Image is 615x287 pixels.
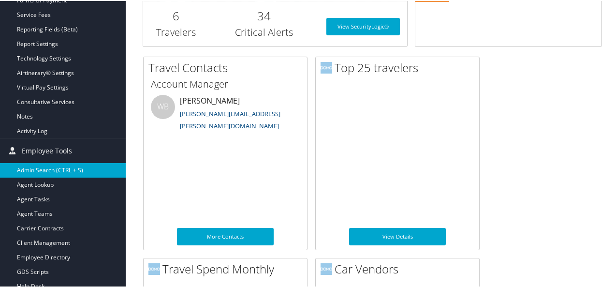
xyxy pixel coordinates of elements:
li: [PERSON_NAME] [146,94,305,134]
h2: 6 [150,7,202,23]
a: View Details [349,227,446,244]
h2: Travel Spend Monthly [148,260,307,276]
h2: 34 [216,7,311,23]
img: domo-logo.png [321,262,332,274]
h3: Account Manager [151,76,300,90]
a: More Contacts [177,227,274,244]
a: [PERSON_NAME][EMAIL_ADDRESS][PERSON_NAME][DOMAIN_NAME] [180,108,280,130]
div: WB [151,94,175,118]
h2: Car Vendors [321,260,479,276]
img: domo-logo.png [148,262,160,274]
h3: Critical Alerts [216,25,311,38]
h3: Travelers [150,25,202,38]
h2: Travel Contacts [148,59,307,75]
h2: Top 25 travelers [321,59,479,75]
img: domo-logo.png [321,61,332,73]
span: Employee Tools [22,138,72,162]
a: View SecurityLogic® [326,17,400,34]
